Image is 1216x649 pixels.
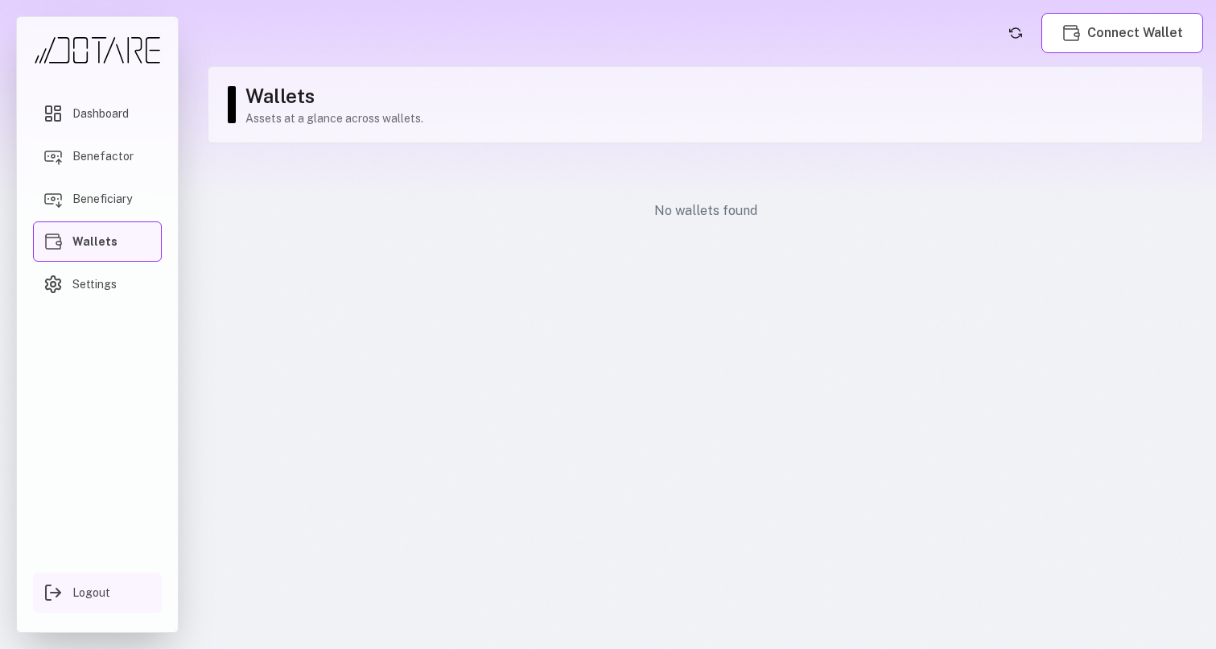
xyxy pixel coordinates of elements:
[1061,23,1081,43] img: Wallets
[43,147,63,166] img: Benefactor
[72,234,117,250] span: Wallets
[72,148,134,164] span: Benefactor
[72,276,117,292] span: Settings
[72,105,129,122] span: Dashboard
[1041,13,1203,53] button: Connect Wallet
[221,201,1190,221] p: No wallets found
[43,189,63,209] img: Beneficiary
[245,83,1186,109] h1: Wallets
[33,36,162,64] img: Dotare Logo
[72,191,132,207] span: Beneficiary
[1003,20,1028,46] button: Refresh account status
[245,110,1186,126] p: Assets at a glance across wallets.
[72,585,110,601] span: Logout
[43,232,63,251] img: Wallets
